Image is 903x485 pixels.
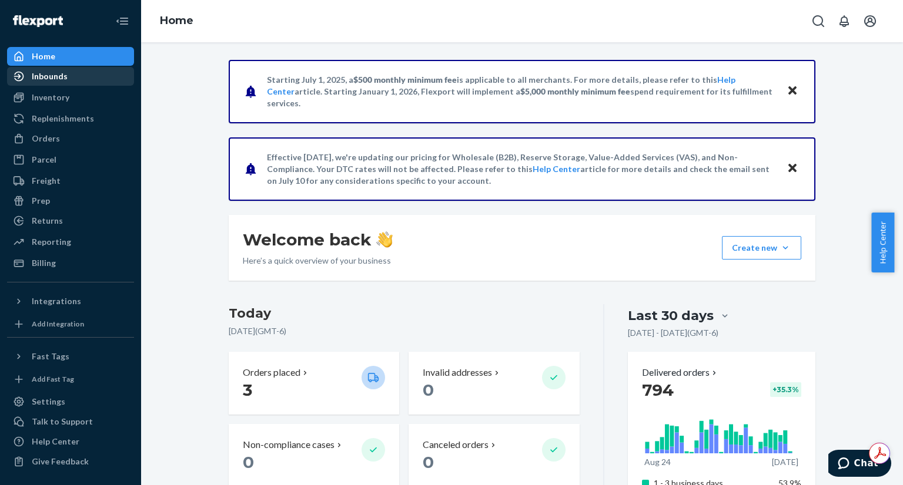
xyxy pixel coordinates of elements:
button: Fast Tags [7,347,134,366]
button: Close [785,160,800,177]
button: Orders placed 3 [229,352,399,415]
div: Settings [32,396,65,407]
div: Talk to Support [32,416,93,427]
span: 0 [423,380,434,400]
button: Open notifications [832,9,856,33]
div: Add Integration [32,319,84,329]
a: Add Fast Tag [7,371,134,388]
iframe: Opens a widget where you can chat to one of our agents [828,450,891,479]
button: Give Feedback [7,452,134,471]
a: Parcel [7,150,134,169]
span: $5,000 monthly minimum fee [520,86,630,96]
span: 794 [642,380,674,400]
span: 0 [423,452,434,472]
button: Delivered orders [642,366,719,379]
p: Orders placed [243,366,300,379]
img: Flexport logo [13,15,63,27]
a: Home [7,47,134,66]
a: Help Center [533,164,580,174]
p: Canceled orders [423,438,489,452]
div: Billing [32,257,56,269]
div: Reporting [32,236,71,248]
div: Help Center [32,436,79,447]
button: Integrations [7,292,134,311]
a: Prep [7,191,134,210]
div: Freight [32,175,61,187]
button: Help Center [871,213,894,272]
div: Home [32,50,55,62]
a: Home [160,14,193,27]
h1: Welcome back [243,229,393,250]
button: Open Search Box [807,9,830,33]
div: + 35.3 % [770,382,801,397]
p: Non-compliance cases [243,438,335,452]
div: Add Fast Tag [32,374,74,384]
div: Inbounds [32,70,68,82]
a: Reporting [7,233,134,251]
button: Invalid addresses 0 [409,352,579,415]
span: 0 [243,452,254,472]
p: Aug 24 [644,456,671,468]
div: Returns [32,215,63,227]
a: Orders [7,129,134,148]
a: Inbounds [7,67,134,86]
div: Parcel [32,154,56,166]
a: Settings [7,392,134,411]
div: Replenishments [32,113,94,124]
a: Billing [7,254,134,272]
button: Talk to Support [7,412,134,431]
p: [DATE] - [DATE] ( GMT-6 ) [628,327,718,339]
a: Help Center [7,432,134,451]
a: Add Integration [7,315,134,332]
a: Replenishments [7,109,134,128]
button: Close [785,83,800,100]
div: Last 30 days [628,307,714,325]
div: Give Feedback [32,456,89,467]
div: Orders [32,133,60,144]
div: Inventory [32,92,69,103]
span: $500 monthly minimum fee [353,75,457,85]
div: Prep [32,195,50,207]
p: [DATE] [772,456,798,468]
h3: Today [229,304,580,323]
p: Starting July 1, 2025, a is applicable to all merchants. For more details, please refer to this a... [267,74,775,109]
button: Create new [722,236,801,260]
div: Fast Tags [32,351,69,362]
a: Returns [7,211,134,230]
p: Here’s a quick overview of your business [243,255,393,267]
img: hand-wave emoji [376,231,393,248]
p: Effective [DATE], we're updating our pricing for Wholesale (B2B), Reserve Storage, Value-Added Se... [267,151,775,187]
div: Integrations [32,295,81,307]
a: Inventory [7,88,134,107]
button: Close Navigation [111,9,134,33]
ol: breadcrumbs [150,4,203,38]
button: Open account menu [858,9,882,33]
p: [DATE] ( GMT-6 ) [229,325,580,337]
a: Freight [7,171,134,190]
p: Invalid addresses [423,366,492,379]
span: 3 [243,380,252,400]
